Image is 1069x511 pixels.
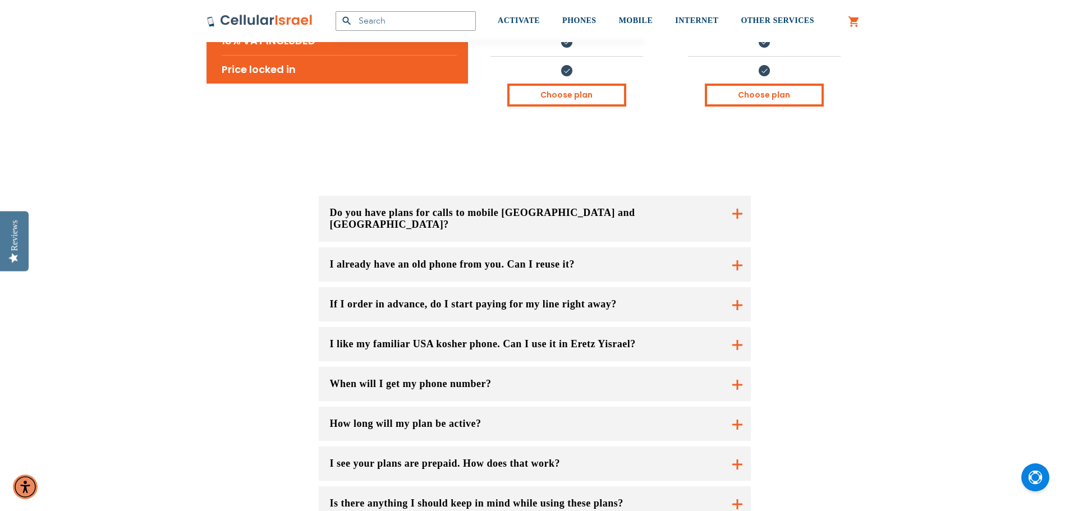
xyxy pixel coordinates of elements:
span: MOBILE [619,16,653,25]
button: I see your plans are prepaid. How does that work? [319,446,751,481]
span: PHONES [562,16,597,25]
button: How long will my plan be active? [319,407,751,441]
span: ACTIVATE [498,16,540,25]
li: Price locked in [222,55,457,84]
div: Reviews [10,220,20,251]
a: Choose plan [705,84,824,107]
button: I like my familiar USA kosher phone. Can I use it in Eretz Yisrael? [319,327,751,361]
input: Search [336,11,476,31]
button: Do you have plans for calls to mobile [GEOGRAPHIC_DATA] and [GEOGRAPHIC_DATA]? [319,196,751,242]
span: INTERNET [675,16,718,25]
button: If I order in advance, do I start paying for my line right away? [319,287,751,321]
button: When will I get my phone number? [319,367,751,401]
img: Cellular Israel Logo [207,14,313,27]
div: Accessibility Menu [13,475,38,499]
span: OTHER SERVICES [741,16,814,25]
a: Choose plan [507,84,626,107]
button: I already have an old phone from you. Can I reuse it? [319,247,751,282]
